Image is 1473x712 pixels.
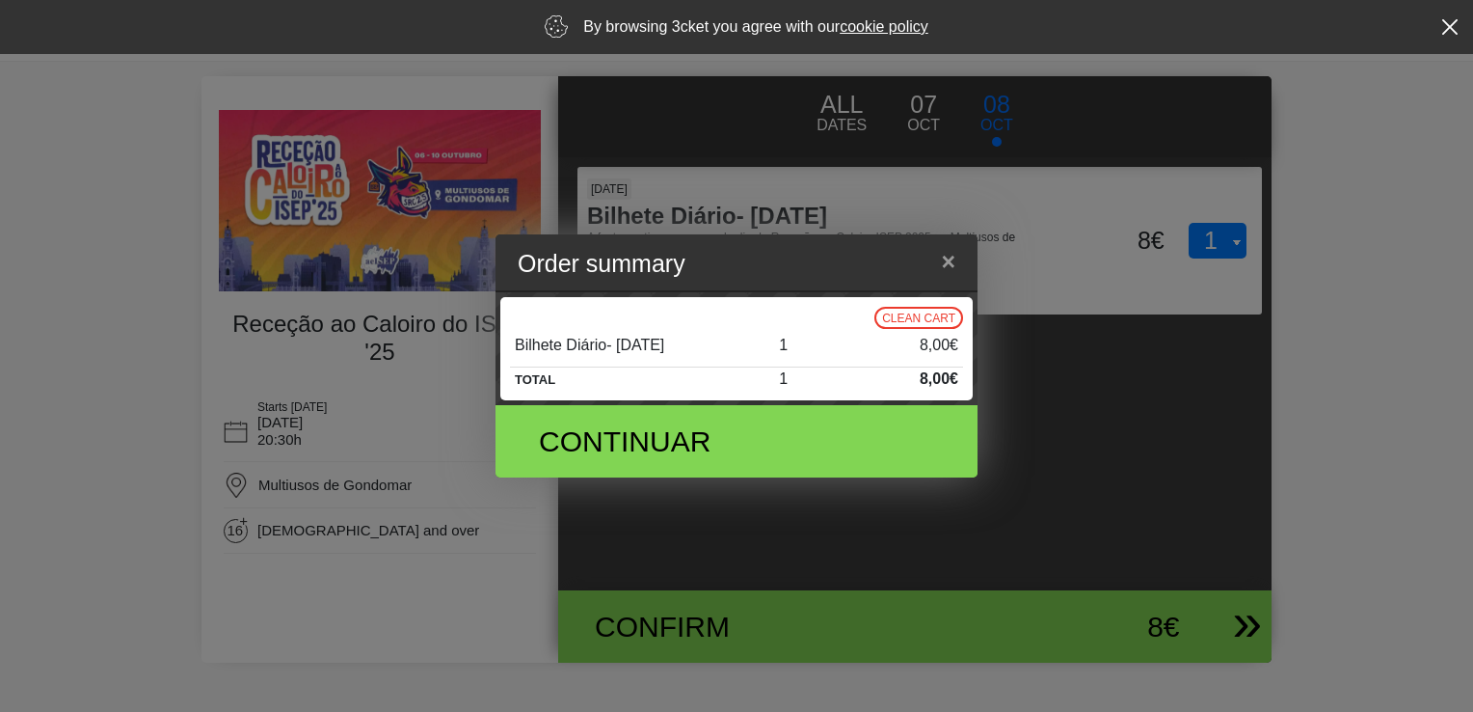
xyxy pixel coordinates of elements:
[874,307,963,329] button: Clean cart
[495,405,978,478] button: Continuar
[849,367,963,392] div: 8,00€
[583,15,928,39] p: By browsing 3cket you agree with our
[941,246,955,278] span: ×
[840,18,928,35] a: cookie policy
[849,334,963,357] div: 8,00€
[925,231,971,293] button: Close
[510,334,774,357] div: Bilhete Diário- [DATE]
[518,246,685,283] h5: Order summary
[774,367,849,392] div: 1
[524,420,807,463] div: Continuar
[774,334,849,357] div: 1
[510,367,774,392] div: TOTAL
